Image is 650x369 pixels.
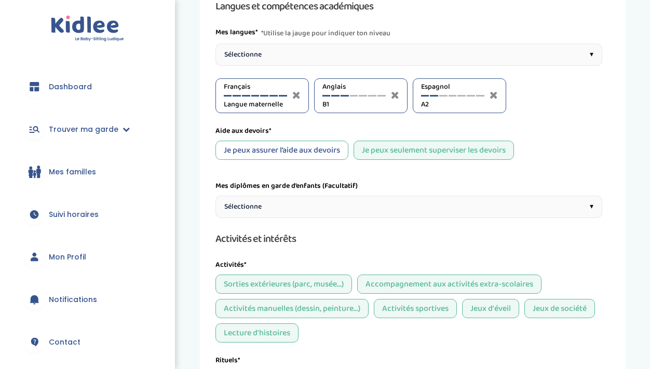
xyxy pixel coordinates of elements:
[524,299,595,318] div: Jeux de société
[215,181,358,192] label: Mes diplômes en garde d’enfants (Facultatif)
[462,299,519,318] div: Jeux d'éveil
[224,49,262,60] span: Sélectionne
[421,99,484,110] span: A2
[215,141,348,160] div: Je peux assurer l’aide aux devoirs
[322,99,386,110] span: B1
[49,294,97,305] span: Notifications
[421,81,484,92] span: Espagnol
[261,27,390,39] span: *Utilise la jauge pour indiquer ton niveau
[215,230,296,247] span: Activités et intérêts
[16,68,159,105] a: Dashboard
[215,275,352,294] div: Sorties extérieures (parc, musée...)
[51,16,124,42] img: logo.svg
[49,252,86,263] span: Mon Profil
[354,141,514,160] div: Je peux seulement superviser les devoirs
[49,209,99,220] span: Suivi horaires
[215,323,299,343] div: Lecture d'histoires
[215,299,369,318] div: Activités manuelles (dessin, peinture...)
[215,355,240,366] label: Rituels*
[16,323,159,361] a: Contact
[49,167,96,177] span: Mes familles
[215,126,272,136] label: Aide aux devoirs*
[49,81,92,92] span: Dashboard
[224,201,262,212] span: Sélectionne
[16,281,159,318] a: Notifications
[322,81,386,92] span: Anglais
[357,275,541,294] div: Accompagnement aux activités extra-scolaires
[16,238,159,276] a: Mon Profil
[590,201,593,212] span: ▾
[16,111,159,148] a: Trouver ma garde
[16,196,159,233] a: Suivi horaires
[16,153,159,190] a: Mes familles
[215,259,247,270] label: Activités*
[224,81,287,92] span: Français
[374,299,457,318] div: Activités sportives
[49,337,80,348] span: Contact
[224,99,287,110] span: Langue maternelle
[215,27,258,39] label: Mes langues*
[49,124,118,135] span: Trouver ma garde
[590,49,593,60] span: ▾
